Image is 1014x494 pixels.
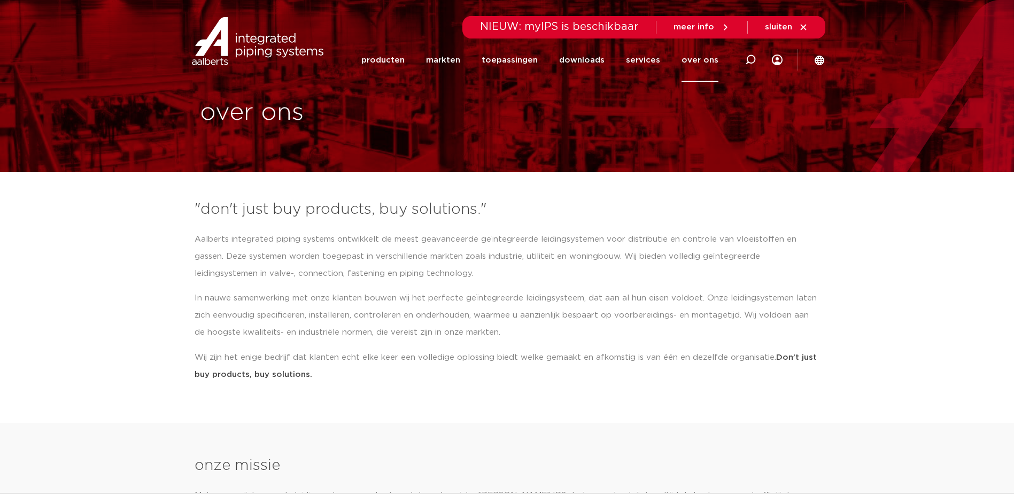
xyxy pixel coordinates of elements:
a: meer info [674,22,730,32]
a: sluiten [765,22,808,32]
a: downloads [559,38,605,82]
a: markten [426,38,460,82]
p: Wij zijn het enige bedrijf dat klanten echt elke keer een volledige oplossing biedt welke gemaakt... [195,349,820,383]
nav: Menu [361,38,718,82]
span: NIEUW: myIPS is beschikbaar [480,21,639,32]
h3: onze missie [195,455,820,476]
a: toepassingen [482,38,538,82]
a: producten [361,38,405,82]
div: my IPS [772,38,783,82]
span: sluiten [765,23,792,31]
h1: over ons [200,96,502,130]
a: services [626,38,660,82]
h3: "don't just buy products, buy solutions." [195,199,820,220]
strong: Don’t just buy products, buy solutions. [195,353,817,379]
a: over ons [682,38,718,82]
span: meer info [674,23,714,31]
p: In nauwe samenwerking met onze klanten bouwen wij het perfecte geïntegreerde leidingsysteem, dat ... [195,290,820,341]
p: Aalberts integrated piping systems ontwikkelt de meest geavanceerde geïntegreerde leidingsystemen... [195,231,820,282]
